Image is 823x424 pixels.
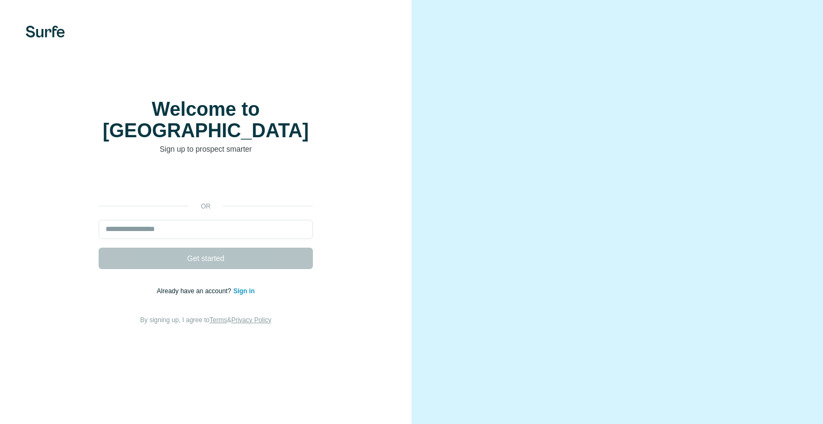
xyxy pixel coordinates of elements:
[233,287,255,295] a: Sign in
[99,99,313,142] h1: Welcome to [GEOGRAPHIC_DATA]
[189,202,223,211] p: or
[231,316,272,324] a: Privacy Policy
[210,316,227,324] a: Terms
[26,26,65,38] img: Surfe's logo
[99,144,313,154] p: Sign up to prospect smarter
[157,287,234,295] span: Already have an account?
[140,316,272,324] span: By signing up, I agree to &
